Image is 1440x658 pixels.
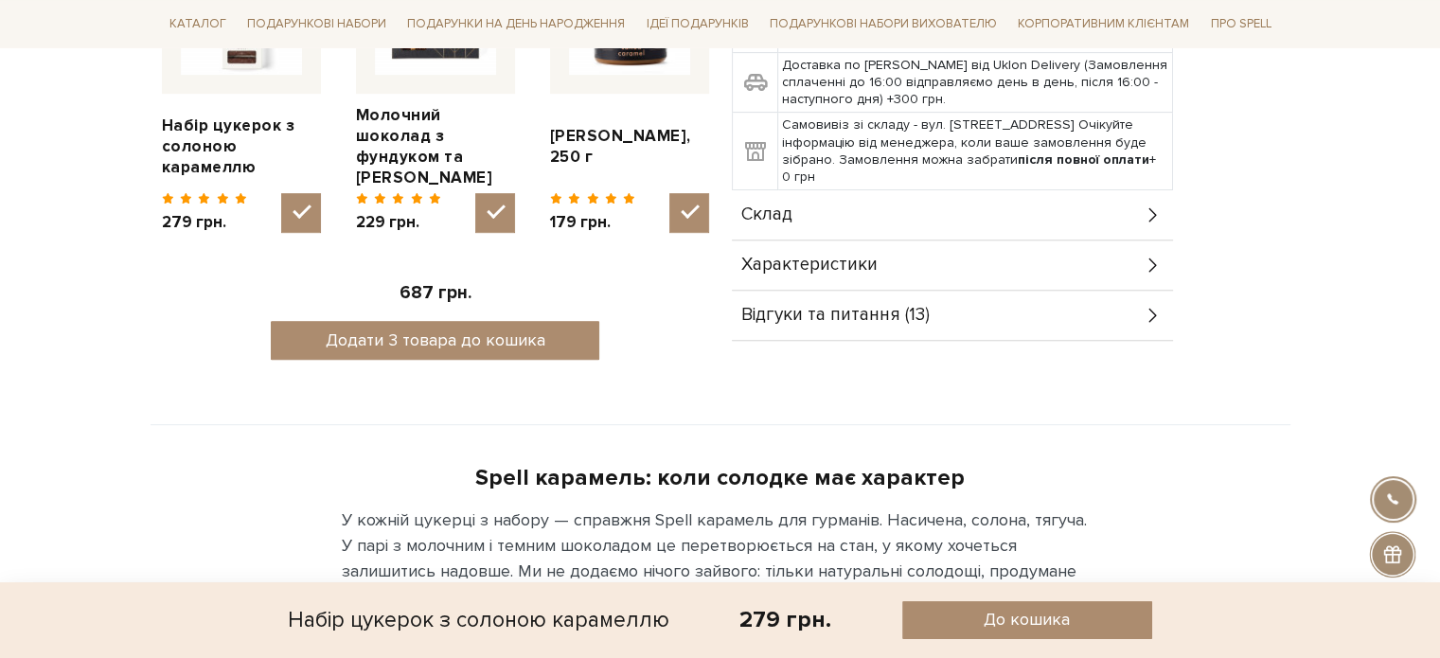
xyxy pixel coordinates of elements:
[638,9,756,39] a: Ідеї подарунків
[1202,9,1278,39] a: Про Spell
[356,212,442,233] span: 229 грн.
[288,601,669,639] div: Набір цукерок з солоною карамеллю
[162,116,321,178] a: Набір цукерок з солоною карамеллю
[984,609,1070,631] span: До кошика
[162,9,234,39] a: Каталог
[762,8,1004,40] a: Подарункові набори вихователю
[1018,151,1149,168] b: після повної оплати
[400,9,632,39] a: Подарунки на День народження
[1010,8,1197,40] a: Корпоративним клієнтам
[271,321,599,360] button: Додати 3 товара до кошика
[342,448,1099,492] div: Spell карамель: коли солодке має характер
[741,307,930,324] span: Відгуки та питання (13)
[741,257,878,274] span: Характеристики
[162,212,248,233] span: 279 грн.
[240,9,394,39] a: Подарункові набори
[550,126,709,168] a: [PERSON_NAME], 250 г
[356,105,515,188] a: Молочний шоколад з фундуком та [PERSON_NAME]
[739,605,831,634] div: 279 грн.
[550,212,636,233] span: 179 грн.
[902,601,1152,639] button: До кошика
[400,282,471,304] span: 687 грн.
[741,206,792,223] span: Склад
[777,52,1172,113] td: Доставка по [PERSON_NAME] від Uklon Delivery (Замовлення сплаченні до 16:00 відправляємо день в д...
[777,113,1172,190] td: Самовивіз зі складу - вул. [STREET_ADDRESS] Очікуйте інформацію від менеджера, коли ваше замовлен...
